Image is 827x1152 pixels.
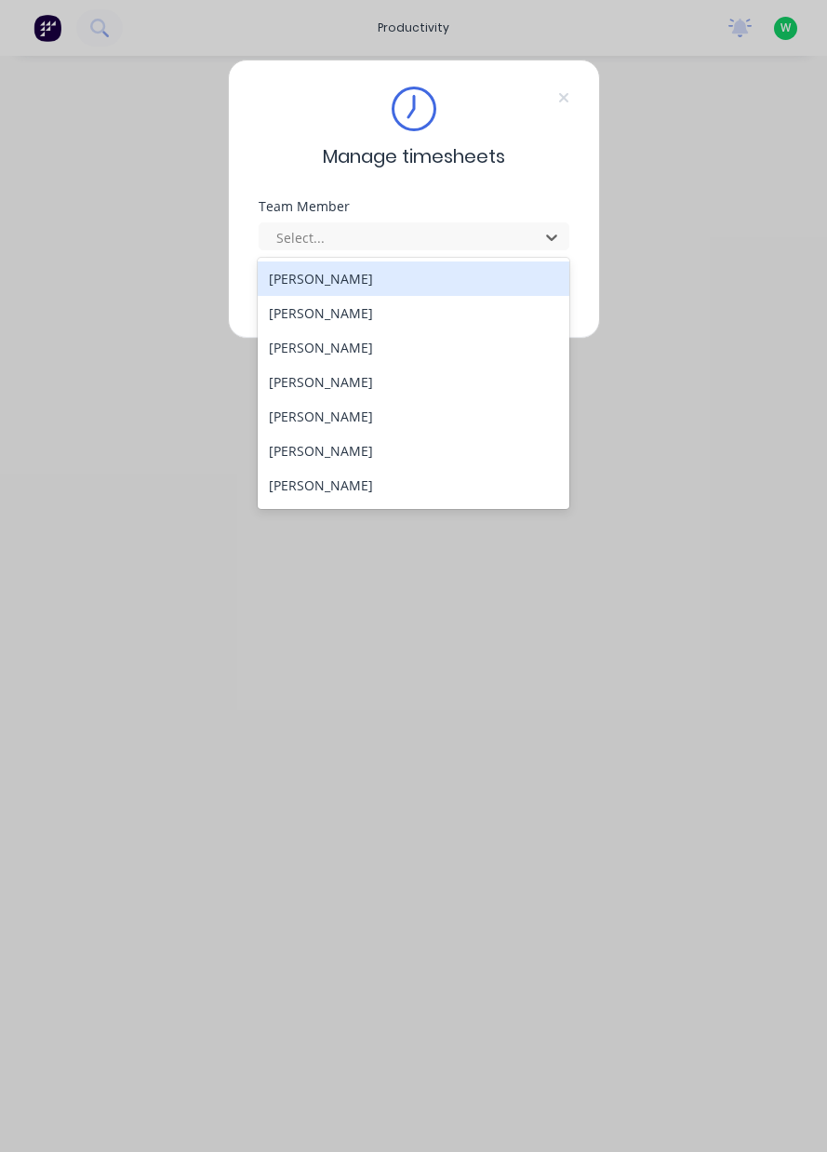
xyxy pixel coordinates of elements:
[258,330,569,365] div: [PERSON_NAME]
[258,434,569,468] div: [PERSON_NAME]
[258,296,569,330] div: [PERSON_NAME]
[323,142,505,170] span: Manage timesheets
[259,200,569,213] div: Team Member
[258,261,569,296] div: [PERSON_NAME]
[258,502,569,537] div: [PERSON_NAME]
[258,399,569,434] div: [PERSON_NAME]
[258,468,569,502] div: [PERSON_NAME]
[258,365,569,399] div: [PERSON_NAME]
